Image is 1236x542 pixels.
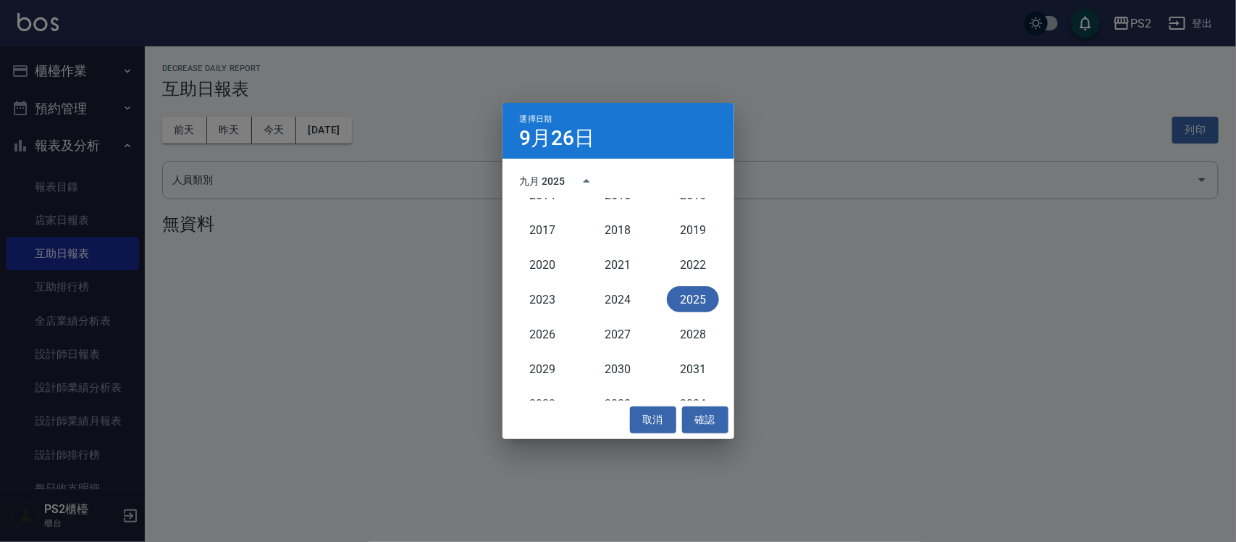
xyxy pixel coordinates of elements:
button: 2019 [667,217,719,243]
button: 2027 [592,321,644,347]
button: 2022 [667,251,719,278]
button: 2024 [592,286,644,312]
button: 2018 [592,217,644,243]
button: 2033 [592,391,644,417]
button: 2023 [516,286,568,312]
button: 2034 [667,391,719,417]
button: 2032 [516,391,568,417]
button: 2031 [667,356,719,382]
button: 2025 [667,286,719,312]
span: 選擇日期 [520,114,552,124]
button: 確認 [682,406,728,433]
div: 九月 2025 [520,174,566,189]
button: 2021 [592,251,644,278]
button: 2017 [516,217,568,243]
button: 2020 [516,251,568,278]
button: 取消 [630,406,676,433]
button: year view is open, switch to calendar view [569,164,604,199]
button: 2028 [667,321,719,347]
button: 2026 [516,321,568,347]
button: 2030 [592,356,644,382]
h4: 9月26日 [520,130,595,147]
button: 2029 [516,356,568,382]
